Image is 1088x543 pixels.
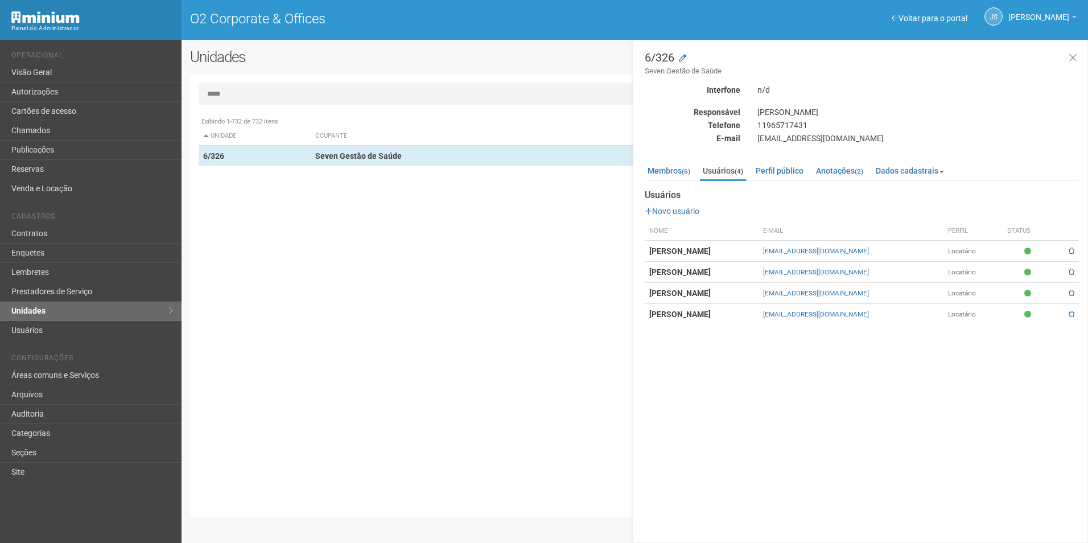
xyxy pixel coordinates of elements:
[749,120,1087,130] div: 11965717431
[763,247,869,255] a: [EMAIL_ADDRESS][DOMAIN_NAME]
[759,222,943,241] th: E-mail
[645,52,1079,76] h3: 6/326
[636,133,749,143] div: E-mail
[679,53,686,64] a: Modificar a unidade
[11,11,80,23] img: Minium
[11,51,173,63] li: Operacional
[190,11,627,26] h1: O2 Corporate & Offices
[1008,2,1069,22] span: Jeferson Souza
[700,162,746,181] a: Usuários(4)
[645,207,699,216] a: Novo usuário
[311,127,695,146] th: Ocupante: activate to sort column ascending
[636,120,749,130] div: Telefone
[943,262,1003,283] td: Locatário
[649,246,711,256] strong: [PERSON_NAME]
[984,7,1003,26] a: JS
[749,107,1087,117] div: [PERSON_NAME]
[645,222,759,241] th: Nome
[943,241,1003,262] td: Locatário
[943,304,1003,325] td: Locatário
[682,167,690,175] small: (6)
[763,310,869,318] a: [EMAIL_ADDRESS][DOMAIN_NAME]
[1024,246,1034,256] span: Ativo
[892,14,967,23] a: Voltar para o portal
[199,117,1071,127] div: Exibindo 1-732 de 732 itens
[11,23,173,34] div: Painel do Administrador
[645,190,1079,200] strong: Usuários
[813,162,866,179] a: Anotações(2)
[873,162,947,179] a: Dados cadastrais
[649,268,711,277] strong: [PERSON_NAME]
[11,354,173,366] li: Configurações
[735,167,743,175] small: (4)
[203,151,224,161] strong: 6/326
[763,289,869,297] a: [EMAIL_ADDRESS][DOMAIN_NAME]
[1003,222,1055,241] th: Status
[749,133,1087,143] div: [EMAIL_ADDRESS][DOMAIN_NAME]
[190,48,551,65] h2: Unidades
[943,283,1003,304] td: Locatário
[943,222,1003,241] th: Perfil
[649,289,711,298] strong: [PERSON_NAME]
[636,85,749,95] div: Interfone
[199,127,311,146] th: Unidade: activate to sort column descending
[1024,289,1034,298] span: Ativo
[11,212,173,224] li: Cadastros
[753,162,806,179] a: Perfil público
[855,167,863,175] small: (2)
[315,151,402,161] strong: Seven Gestão de Saúde
[749,85,1087,95] div: n/d
[1024,310,1034,319] span: Ativo
[645,162,693,179] a: Membros(6)
[649,310,711,319] strong: [PERSON_NAME]
[645,66,1079,76] small: Seven Gestão de Saúde
[636,107,749,117] div: Responsável
[1024,268,1034,277] span: Ativo
[763,268,869,276] a: [EMAIL_ADDRESS][DOMAIN_NAME]
[1008,14,1077,23] a: [PERSON_NAME]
